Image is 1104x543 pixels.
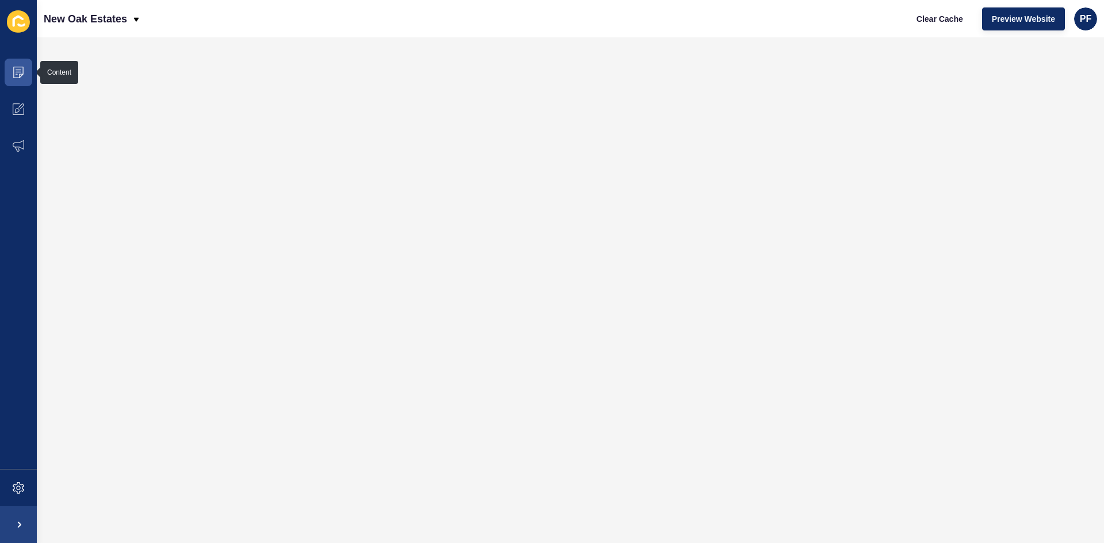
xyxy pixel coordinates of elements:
[47,68,71,77] div: Content
[44,5,127,33] p: New Oak Estates
[917,13,963,25] span: Clear Cache
[907,7,973,30] button: Clear Cache
[992,13,1055,25] span: Preview Website
[982,7,1065,30] button: Preview Website
[1080,13,1091,25] span: PF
